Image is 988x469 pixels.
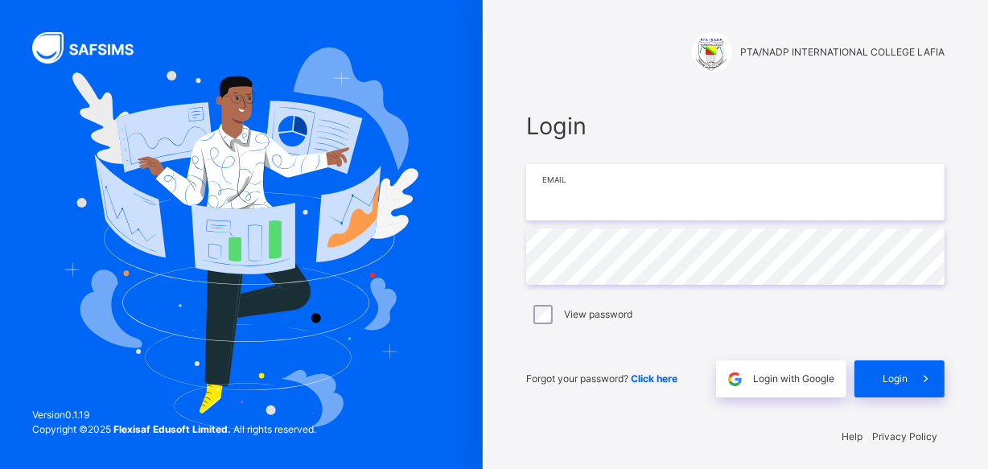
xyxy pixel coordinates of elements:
strong: Flexisaf Edusoft Limited. [113,423,231,435]
a: Privacy Policy [872,430,937,442]
span: Copyright © 2025 All rights reserved. [32,423,316,435]
label: View password [564,307,632,322]
a: Click here [631,372,677,385]
img: SAFSIMS Logo [32,32,153,64]
span: Login [883,372,908,386]
span: Login [526,109,945,143]
span: Login with Google [753,372,834,386]
span: Version 0.1.19 [32,408,316,422]
img: google.396cfc9801f0270233282035f929180a.svg [726,370,744,389]
a: Help [842,430,862,442]
span: PTA/NADP INTERNATIONAL COLLEGE LAFIA [740,45,945,60]
span: Forgot your password? [526,372,677,385]
img: Hero Image [64,47,419,429]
